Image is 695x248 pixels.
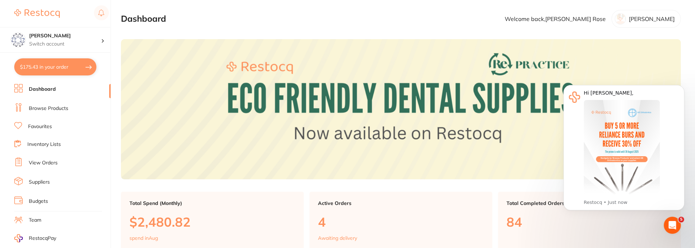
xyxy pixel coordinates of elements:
[29,41,101,48] p: Switch account
[121,14,166,24] h2: Dashboard
[129,200,295,206] p: Total Spend (Monthly)
[629,16,675,22] p: [PERSON_NAME]
[29,86,56,93] a: Dashboard
[29,198,48,205] a: Budgets
[129,215,295,229] p: $2,480.82
[14,234,56,242] a: RestocqPay
[11,33,25,47] img: Eumundi Dental
[14,234,23,242] img: RestocqPay
[318,200,484,206] p: Active Orders
[29,179,50,186] a: Suppliers
[678,217,684,222] span: 5
[27,141,61,148] a: Inventory Lists
[29,217,41,224] a: Team
[505,16,606,22] p: Welcome back, [PERSON_NAME] Rose
[29,105,68,112] a: Browse Products
[318,235,357,241] p: Awaiting delivery
[506,200,672,206] p: Total Completed Orders
[14,5,60,22] a: Restocq Logo
[553,75,695,229] iframe: Intercom notifications message
[28,123,52,130] a: Favourites
[129,235,158,241] p: spend in Aug
[506,215,672,229] p: 84
[29,159,58,167] a: View Orders
[121,39,681,179] img: Dashboard
[14,58,96,75] button: $175.43 in your order
[29,235,56,242] span: RestocqPay
[318,215,484,229] p: 4
[664,217,681,234] iframe: Intercom live chat
[29,32,101,39] h4: Eumundi Dental
[14,9,60,18] img: Restocq Logo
